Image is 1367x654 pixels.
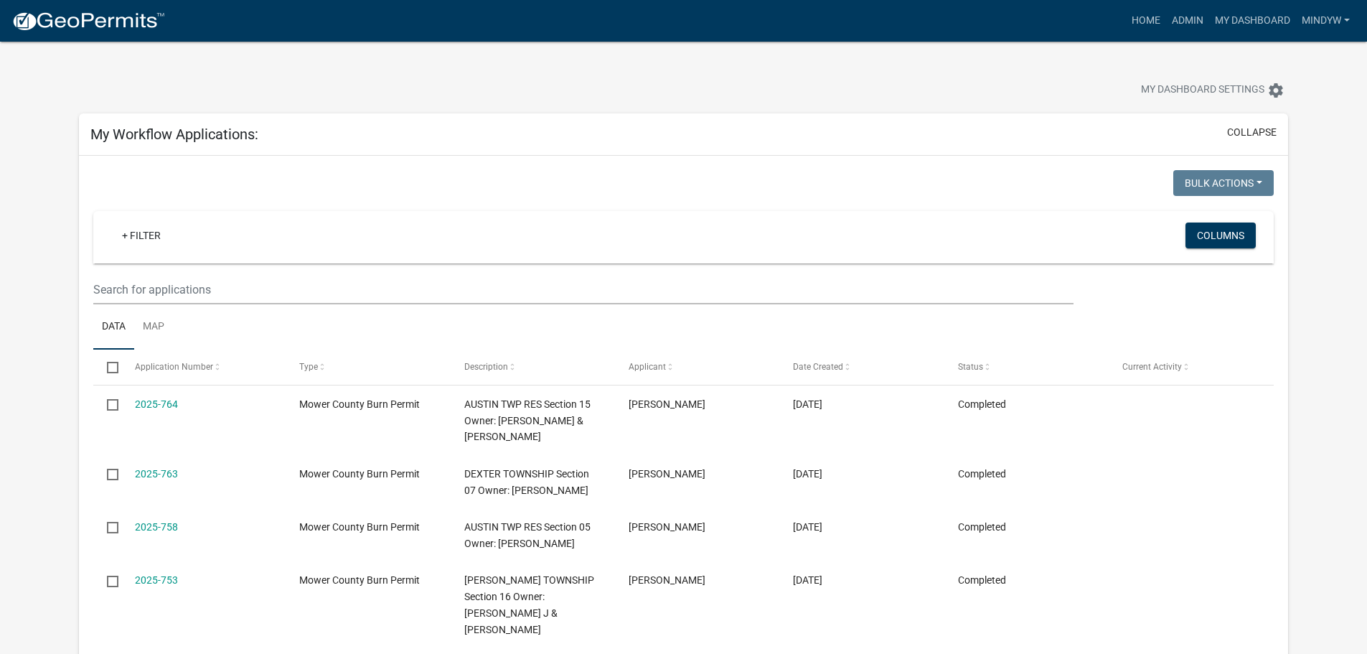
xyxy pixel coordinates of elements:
span: Completed [958,574,1006,586]
span: Mower County Burn Permit [299,468,420,480]
span: Mindy Williamson [629,398,705,410]
datatable-header-cell: Description [450,350,614,384]
datatable-header-cell: Application Number [121,350,286,384]
span: 09/10/2025 [793,468,822,480]
span: Applicant [629,362,666,372]
a: 2025-763 [135,468,178,480]
span: Completed [958,521,1006,533]
span: Date Created [793,362,843,372]
span: Mower County Burn Permit [299,398,420,410]
span: Completed [958,468,1006,480]
a: 2025-758 [135,521,178,533]
span: Current Activity [1122,362,1182,372]
i: settings [1267,82,1284,99]
a: Home [1126,7,1166,34]
span: Description [464,362,508,372]
button: Bulk Actions [1173,170,1274,196]
span: 09/08/2025 [793,521,822,533]
input: Search for applications [93,275,1073,304]
span: My Dashboard Settings [1141,82,1264,99]
a: 2025-753 [135,574,178,586]
a: Data [93,304,134,350]
a: Map [134,304,173,350]
span: Mower County Burn Permit [299,574,420,586]
button: Columns [1185,223,1256,248]
span: DEXTER TOWNSHIP Section 07 Owner: MELDAHL BRIAN [464,468,589,496]
datatable-header-cell: Date Created [779,350,944,384]
span: 09/11/2025 [793,398,822,410]
span: ADAMS TOWNSHIP Section 16 Owner: WENESS ERICK J & LISA J [464,574,594,635]
a: + Filter [111,223,172,248]
a: 2025-764 [135,398,178,410]
datatable-header-cell: Applicant [615,350,779,384]
h5: My Workflow Applications: [90,126,258,143]
span: Mindy Williamson [629,574,705,586]
span: Application Number [135,362,213,372]
span: 09/05/2025 [793,574,822,586]
a: My Dashboard [1209,7,1296,34]
a: Admin [1166,7,1209,34]
span: AUSTIN TWP RES Section 15 Owner: SCHMIDT FRED J & DELOYCE C [464,398,591,443]
span: Status [958,362,983,372]
span: AUSTIN TWP RES Section 05 Owner: GALDAMEZ CARLOS [464,521,591,549]
span: Type [299,362,318,372]
datatable-header-cell: Select [93,350,121,384]
span: Mower County Burn Permit [299,521,420,533]
a: mindyw [1296,7,1356,34]
span: Mindy Williamson [629,468,705,480]
button: My Dashboard Settingssettings [1129,76,1296,104]
datatable-header-cell: Status [944,350,1109,384]
button: collapse [1227,125,1277,140]
span: Mindy Williamson [629,521,705,533]
datatable-header-cell: Current Activity [1109,350,1273,384]
datatable-header-cell: Type [286,350,450,384]
span: Completed [958,398,1006,410]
